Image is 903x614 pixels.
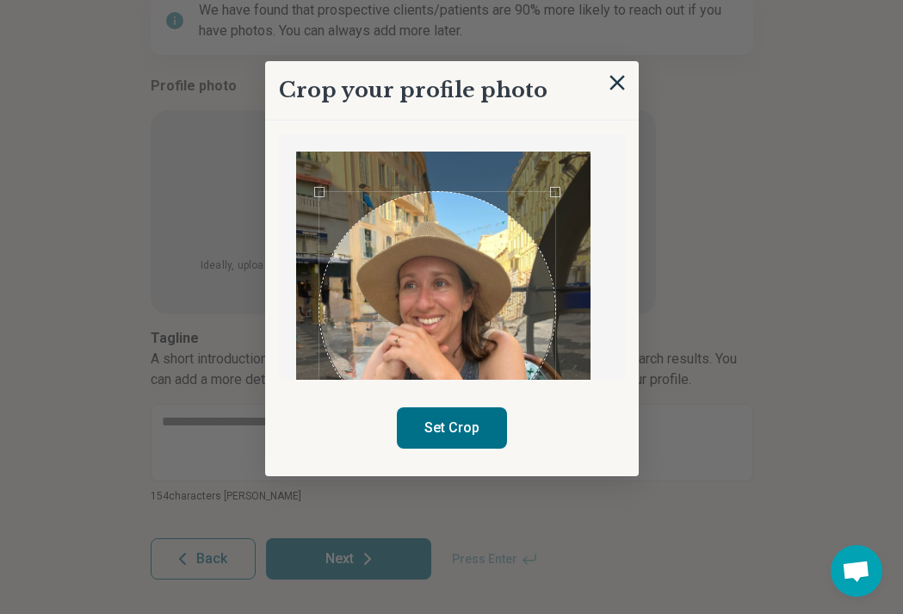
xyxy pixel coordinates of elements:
img: Crop me [296,152,591,520]
div: Use the arrow keys to move the north west drag handle to change the crop selection area [314,187,325,197]
div: Use the arrow keys to move the crop selection area [319,192,555,428]
button: Set Crop [397,407,507,449]
a: Open chat [831,545,882,597]
div: Use the arrow keys to move the north east drag handle to change the crop selection area [550,187,560,197]
h2: Crop your profile photo [279,75,547,106]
